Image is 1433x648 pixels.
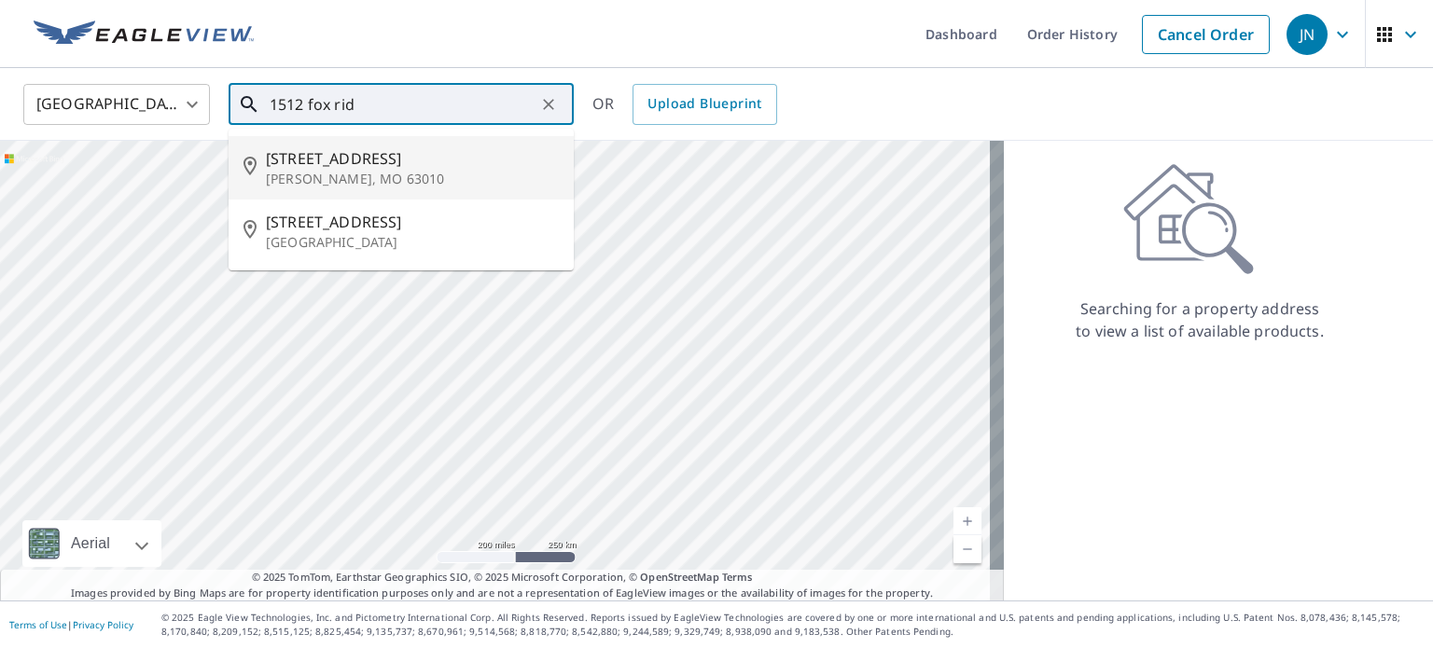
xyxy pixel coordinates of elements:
[252,570,753,586] span: © 2025 TomTom, Earthstar Geographics SIO, © 2025 Microsoft Corporation, ©
[65,520,116,567] div: Aerial
[9,618,67,631] a: Terms of Use
[633,84,776,125] a: Upload Blueprint
[1142,15,1270,54] a: Cancel Order
[22,520,161,567] div: Aerial
[34,21,254,48] img: EV Logo
[266,211,559,233] span: [STREET_ADDRESS]
[722,570,753,584] a: Terms
[592,84,777,125] div: OR
[1075,297,1325,342] p: Searching for a property address to view a list of available products.
[161,611,1424,639] p: © 2025 Eagle View Technologies, Inc. and Pictometry International Corp. All Rights Reserved. Repo...
[9,619,133,630] p: |
[266,170,559,188] p: [PERSON_NAME], MO 63010
[266,233,559,252] p: [GEOGRAPHIC_DATA]
[640,570,718,584] a: OpenStreetMap
[1287,14,1328,55] div: JN
[953,535,981,563] a: Current Level 5, Zoom Out
[73,618,133,631] a: Privacy Policy
[953,507,981,535] a: Current Level 5, Zoom In
[23,78,210,131] div: [GEOGRAPHIC_DATA]
[270,78,536,131] input: Search by address or latitude-longitude
[647,92,761,116] span: Upload Blueprint
[266,147,559,170] span: [STREET_ADDRESS]
[536,91,562,117] button: Clear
